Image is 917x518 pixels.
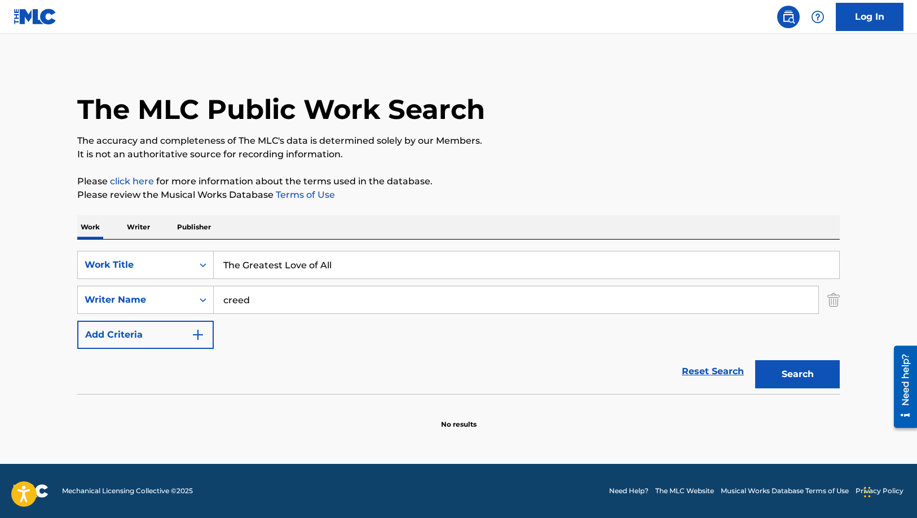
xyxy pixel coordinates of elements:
p: The accuracy and completeness of The MLC's data is determined solely by our Members. [77,134,840,148]
p: Work [77,215,103,239]
h1: The MLC Public Work Search [77,92,485,126]
button: Add Criteria [77,321,214,349]
a: click here [110,176,154,187]
p: Writer [124,215,153,239]
a: The MLC Website [655,486,714,496]
div: Writer Name [85,293,186,307]
p: It is not an authoritative source for recording information. [77,148,840,161]
p: Please review the Musical Works Database [77,188,840,202]
div: Drag [864,475,871,509]
div: Work Title [85,258,186,272]
iframe: Chat Widget [861,464,917,518]
img: logo [14,484,49,498]
form: Search Form [77,251,840,394]
img: Delete Criterion [827,286,840,314]
a: Public Search [777,6,800,28]
a: Log In [836,3,903,31]
a: Need Help? [609,486,649,496]
img: MLC Logo [14,8,57,25]
a: Terms of Use [274,189,335,200]
a: Musical Works Database Terms of Use [721,486,849,496]
iframe: Resource Center [885,342,917,432]
img: search [782,10,795,24]
p: No results [441,406,477,430]
div: Help [806,6,829,28]
p: Please for more information about the terms used in the database. [77,175,840,188]
a: Reset Search [676,359,750,384]
img: help [811,10,825,24]
img: 9d2ae6d4665cec9f34b9.svg [191,328,205,342]
p: Publisher [174,215,214,239]
a: Privacy Policy [856,486,903,496]
span: Mechanical Licensing Collective © 2025 [62,486,193,496]
button: Search [755,360,840,388]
